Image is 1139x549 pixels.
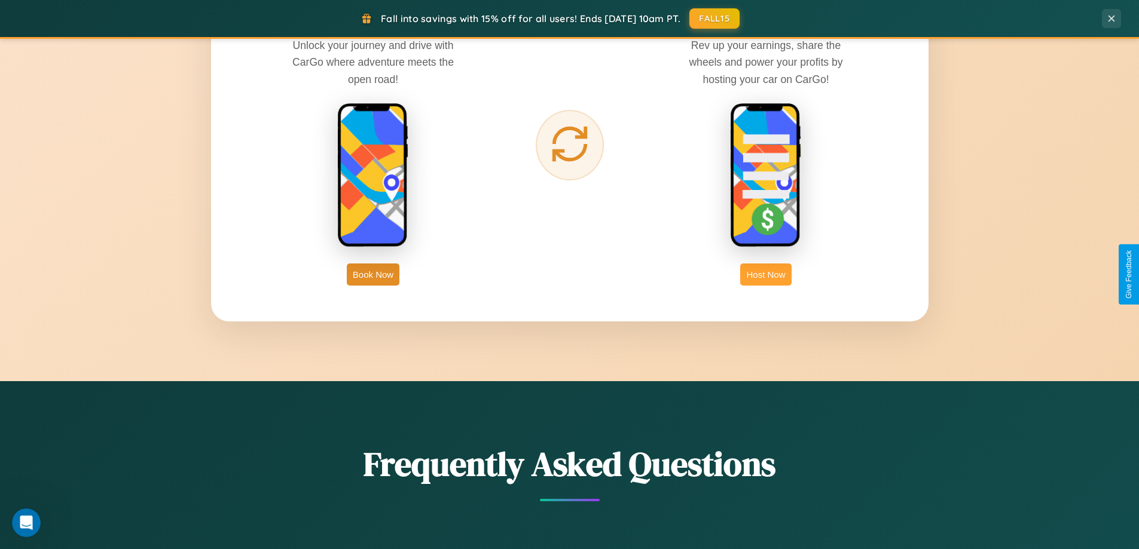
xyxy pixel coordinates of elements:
p: Unlock your journey and drive with CarGo where adventure meets the open road! [283,37,463,87]
button: Book Now [347,263,399,286]
img: rent phone [337,103,409,249]
h2: Frequently Asked Questions [211,441,929,487]
p: Rev up your earnings, share the wheels and power your profits by hosting your car on CarGo! [676,37,856,87]
button: Host Now [740,263,791,286]
button: FALL15 [689,8,740,29]
iframe: Intercom live chat [12,508,41,537]
div: Give Feedback [1125,250,1133,299]
span: Fall into savings with 15% off for all users! Ends [DATE] 10am PT. [381,13,680,24]
img: host phone [730,103,802,249]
